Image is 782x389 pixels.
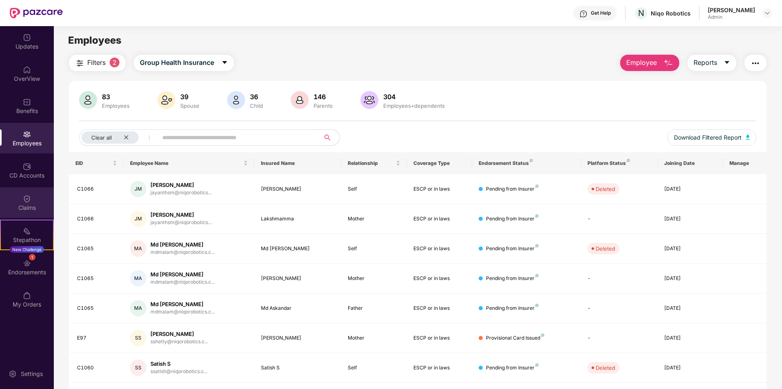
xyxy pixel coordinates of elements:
[591,10,611,16] div: Get Help
[130,270,146,287] div: MA
[291,91,309,109] img: svg+xml;base64,PHN2ZyB4bWxucz0iaHR0cDovL3d3dy53My5vcmcvMjAwMC9zdmciIHhtbG5zOnhsaW5rPSJodHRwOi8vd3...
[261,185,335,193] div: [PERSON_NAME]
[674,133,742,142] span: Download Filtered Report
[664,305,716,312] div: [DATE]
[486,215,539,223] div: Pending from Insurer
[261,364,335,372] div: Satish S
[130,181,146,197] div: JM
[535,214,539,218] img: svg+xml;base64,PHN2ZyB4bWxucz0iaHR0cDovL3d3dy53My5vcmcvMjAwMC9zdmciIHdpZHRoPSI4IiBoZWlnaHQ9IjgiIH...
[664,245,716,253] div: [DATE]
[486,305,539,312] div: Pending from Insurer
[486,245,539,253] div: Pending from Insurer
[23,98,31,106] img: svg+xml;base64,PHN2ZyBpZD0iQmVuZWZpdHMiIHhtbG5zPSJodHRwOi8vd3d3LnczLm9yZy8yMDAwL3N2ZyIgd2lkdGg9Ij...
[150,189,212,197] div: jayanthsm@niqorobotics...
[535,304,539,307] img: svg+xml;base64,PHN2ZyB4bWxucz0iaHR0cDovL3d3dy53My5vcmcvMjAwMC9zdmciIHdpZHRoPSI4IiBoZWlnaHQ9IjgiIH...
[130,300,146,316] div: MA
[348,160,394,167] span: Relationship
[75,58,85,68] img: svg+xml;base64,PHN2ZyB4bWxucz0iaHR0cDovL3d3dy53My5vcmcvMjAwMC9zdmciIHdpZHRoPSIyNCIgaGVpZ2h0PSIyNC...
[10,246,44,253] div: New Challenge
[91,134,112,141] span: Clear all
[130,360,146,376] div: SS
[724,59,730,67] span: caret-down
[596,364,615,372] div: Deleted
[627,159,630,162] img: svg+xml;base64,PHN2ZyB4bWxucz0iaHR0cDovL3d3dy53My5vcmcvMjAwMC9zdmciIHdpZHRoPSI4IiBoZWlnaHQ9IjgiIH...
[319,129,340,146] button: search
[751,58,760,68] img: svg+xml;base64,PHN2ZyB4bWxucz0iaHR0cDovL3d3dy53My5vcmcvMjAwMC9zdmciIHdpZHRoPSIyNCIgaGVpZ2h0PSIyNC...
[664,215,716,223] div: [DATE]
[110,58,119,67] span: 2
[620,55,679,71] button: Employee
[581,293,657,323] td: -
[77,334,117,342] div: E97
[348,364,400,372] div: Self
[150,249,215,256] div: mdmalam@niqorobotics.c...
[23,33,31,42] img: svg+xml;base64,PHN2ZyBpZD0iVXBkYXRlZCIgeG1sbnM9Imh0dHA6Ly93d3cudzMub3JnLzIwMDAvc3ZnIiB3aWR0aD0iMj...
[664,185,716,193] div: [DATE]
[124,135,129,140] span: close
[581,264,657,293] td: -
[535,363,539,367] img: svg+xml;base64,PHN2ZyB4bWxucz0iaHR0cDovL3d3dy53My5vcmcvMjAwMC9zdmciIHdpZHRoPSI4IiBoZWlnaHQ9IjgiIH...
[79,91,97,109] img: svg+xml;base64,PHN2ZyB4bWxucz0iaHR0cDovL3d3dy53My5vcmcvMjAwMC9zdmciIHhtbG5zOnhsaW5rPSJodHRwOi8vd3...
[319,134,335,141] span: search
[248,102,265,109] div: Child
[535,184,539,188] img: svg+xml;base64,PHN2ZyB4bWxucz0iaHR0cDovL3d3dy53My5vcmcvMjAwMC9zdmciIHdpZHRoPSI4IiBoZWlnaHQ9IjgiIH...
[150,330,208,338] div: [PERSON_NAME]
[312,93,334,101] div: 146
[596,245,615,253] div: Deleted
[77,215,117,223] div: C1066
[413,185,466,193] div: ESCP or in laws
[694,58,717,68] span: Reports
[100,93,131,101] div: 83
[541,333,544,337] img: svg+xml;base64,PHN2ZyB4bWxucz0iaHR0cDovL3d3dy53My5vcmcvMjAwMC9zdmciIHdpZHRoPSI4IiBoZWlnaHQ9IjgiIH...
[667,129,756,146] button: Download Filtered Report
[10,8,63,18] img: New Pazcare Logo
[382,102,446,109] div: Employees+dependents
[413,245,466,253] div: ESCP or in laws
[348,275,400,282] div: Mother
[535,244,539,247] img: svg+xml;base64,PHN2ZyB4bWxucz0iaHR0cDovL3d3dy53My5vcmcvMjAwMC9zdmciIHdpZHRoPSI4IiBoZWlnaHQ9IjgiIH...
[413,305,466,312] div: ESCP or in laws
[77,275,117,282] div: C1065
[348,245,400,253] div: Self
[360,91,378,109] img: svg+xml;base64,PHN2ZyB4bWxucz0iaHR0cDovL3d3dy53My5vcmcvMjAwMC9zdmciIHhtbG5zOnhsaW5rPSJodHRwOi8vd3...
[486,185,539,193] div: Pending from Insurer
[23,195,31,203] img: svg+xml;base64,PHN2ZyBpZD0iQ2xhaW0iIHhtbG5zPSJodHRwOi8vd3d3LnczLm9yZy8yMDAwL3N2ZyIgd2lkdGg9IjIwIi...
[261,215,335,223] div: Lakshmamma
[348,215,400,223] div: Mother
[746,135,750,140] img: svg+xml;base64,PHN2ZyB4bWxucz0iaHR0cDovL3d3dy53My5vcmcvMjAwMC9zdmciIHhtbG5zOnhsaW5rPSJodHRwOi8vd3...
[658,152,723,174] th: Joining Date
[664,364,716,372] div: [DATE]
[150,241,215,249] div: Md [PERSON_NAME]
[130,211,146,227] div: JM
[130,160,242,167] span: Employee Name
[23,227,31,235] img: svg+xml;base64,PHN2ZyB4bWxucz0iaHR0cDovL3d3dy53My5vcmcvMjAwMC9zdmciIHdpZHRoPSIyMSIgaGVpZ2h0PSIyMC...
[150,338,208,346] div: sshetty@niqorobotics.c...
[69,55,126,71] button: Filters2
[77,364,117,372] div: C1060
[150,308,215,316] div: mdmalam@niqorobotics.c...
[23,66,31,74] img: svg+xml;base64,PHN2ZyBpZD0iSG9tZSIgeG1sbnM9Imh0dHA6Ly93d3cudzMub3JnLzIwMDAvc3ZnIiB3aWR0aD0iMjAiIG...
[723,152,767,174] th: Manage
[150,211,212,219] div: [PERSON_NAME]
[312,102,334,109] div: Parents
[261,275,335,282] div: [PERSON_NAME]
[130,330,146,346] div: SS
[150,219,212,227] div: jayanthsm@niqorobotics...
[75,160,111,167] span: EID
[179,93,201,101] div: 39
[479,160,574,167] div: Endorsement Status
[486,334,544,342] div: Provisional Card Issued
[150,360,208,368] div: Satish S
[486,275,539,282] div: Pending from Insurer
[341,152,406,174] th: Relationship
[687,55,736,71] button: Reportscaret-down
[69,152,124,174] th: EID
[23,162,31,171] img: svg+xml;base64,PHN2ZyBpZD0iQ0RfQWNjb3VudHMiIGRhdGEtbmFtZT0iQ0QgQWNjb3VudHMiIHhtbG5zPSJodHRwOi8vd3...
[23,130,31,138] img: svg+xml;base64,PHN2ZyBpZD0iRW1wbG95ZWVzIiB4bWxucz0iaHR0cDovL3d3dy53My5vcmcvMjAwMC9zdmciIHdpZHRoPS...
[134,55,234,71] button: Group Health Insurancecaret-down
[87,58,106,68] span: Filters
[579,10,588,18] img: svg+xml;base64,PHN2ZyBpZD0iSGVscC0zMngzMiIgeG1sbnM9Imh0dHA6Ly93d3cudzMub3JnLzIwMDAvc3ZnIiB3aWR0aD...
[140,58,214,68] span: Group Health Insurance
[157,91,175,109] img: svg+xml;base64,PHN2ZyB4bWxucz0iaHR0cDovL3d3dy53My5vcmcvMjAwMC9zdmciIHhtbG5zOnhsaW5rPSJodHRwOi8vd3...
[150,271,215,278] div: Md [PERSON_NAME]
